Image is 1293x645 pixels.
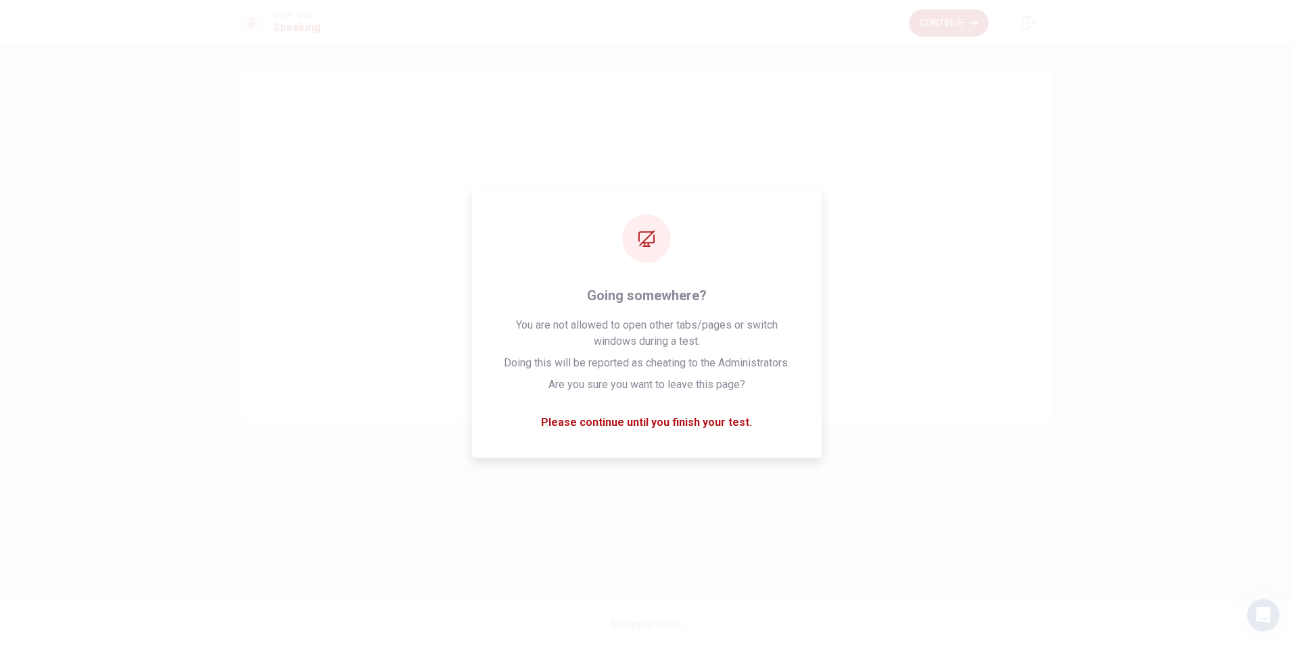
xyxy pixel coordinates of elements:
h1: Speaking [273,20,321,36]
button: Continue [909,9,989,37]
span: Level Test [273,10,321,20]
span: © Copyright 2025 [610,619,683,629]
div: Open Intercom Messenger [1247,599,1279,631]
span: Click on continue to move on. [497,287,796,303]
span: You have seen all of the questions in the Speaking section [497,260,796,276]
